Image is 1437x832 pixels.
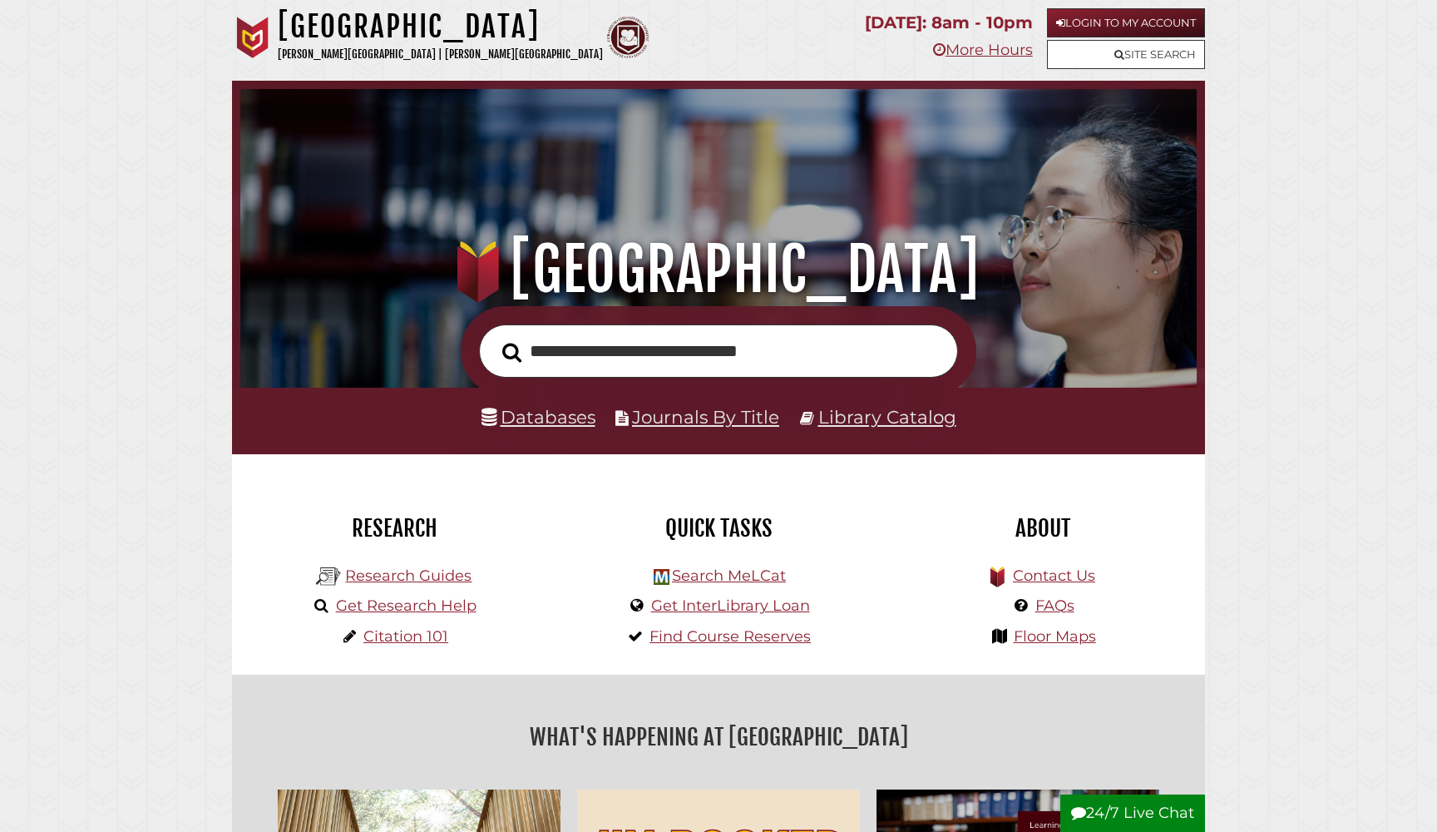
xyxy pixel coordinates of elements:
img: Hekman Library Logo [654,569,669,585]
a: Research Guides [345,567,472,585]
a: Find Course Reserves [649,627,811,646]
img: Calvin University [232,17,274,58]
h2: Quick Tasks [569,514,868,542]
a: Library Catalog [818,406,956,428]
a: Citation 101 [363,627,448,646]
a: Search MeLCat [672,567,786,585]
button: Search [494,338,530,368]
a: Journals By Title [632,406,779,428]
h1: [GEOGRAPHIC_DATA] [262,233,1175,306]
a: Login to My Account [1047,8,1205,37]
h2: About [893,514,1193,542]
img: Hekman Library Logo [316,564,341,589]
a: FAQs [1035,597,1074,615]
a: More Hours [933,41,1033,59]
a: Databases [481,406,595,428]
img: Calvin Theological Seminary [607,17,649,58]
h1: [GEOGRAPHIC_DATA] [278,8,603,45]
h2: What's Happening at [GEOGRAPHIC_DATA] [244,718,1193,756]
p: [PERSON_NAME][GEOGRAPHIC_DATA] | [PERSON_NAME][GEOGRAPHIC_DATA] [278,45,603,64]
i: Search [502,342,521,363]
h2: Research [244,514,544,542]
a: Site Search [1047,40,1205,69]
a: Contact Us [1013,567,1095,585]
a: Get Research Help [336,597,477,615]
a: Get InterLibrary Loan [651,597,810,615]
a: Floor Maps [1014,627,1096,646]
p: [DATE]: 8am - 10pm [865,8,1033,37]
